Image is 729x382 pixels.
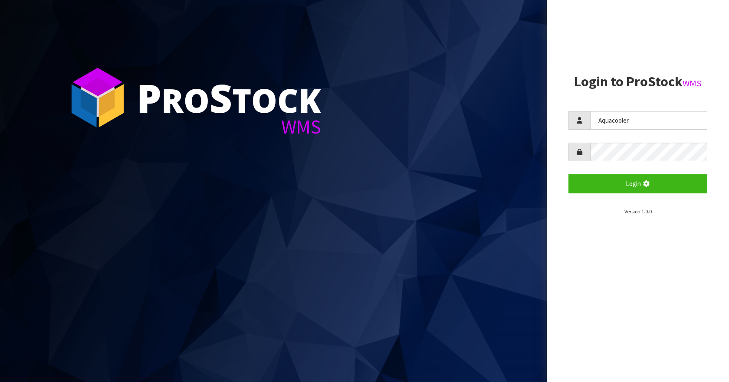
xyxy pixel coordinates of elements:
button: Login [568,174,707,193]
span: P [137,71,161,124]
span: S [210,71,232,124]
div: WMS [137,117,321,137]
small: Version 1.0.0 [624,208,652,215]
input: Username [590,111,707,130]
img: ProStock Cube [65,65,130,130]
div: ro tock [137,78,321,117]
h2: Login to ProStock [568,74,707,89]
small: WMS [683,78,702,89]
